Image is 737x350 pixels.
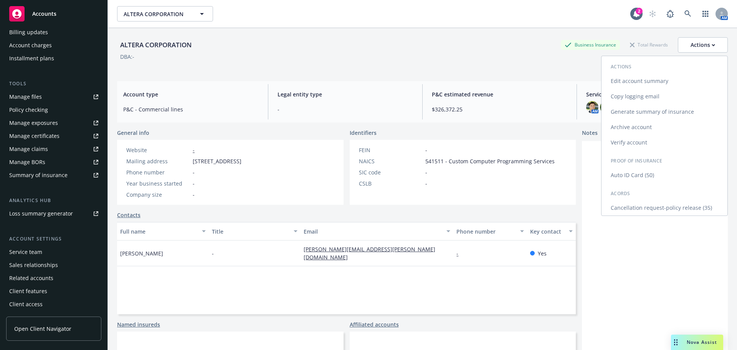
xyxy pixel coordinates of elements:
[209,222,301,241] button: Title
[9,272,53,284] div: Related accounts
[14,325,71,333] span: Open Client Navigator
[124,10,190,18] span: ALTERA CORPORATION
[6,26,101,38] a: Billing updates
[32,11,56,17] span: Accounts
[9,169,68,181] div: Summary of insurance
[456,227,515,236] div: Phone number
[350,320,399,328] a: Affiliated accounts
[6,39,101,51] a: Account charges
[212,249,214,257] span: -
[212,227,289,236] div: Title
[9,156,45,168] div: Manage BORs
[601,168,727,183] a: Auto ID Card (50)
[120,53,134,61] div: DBA: -
[698,6,713,22] a: Switch app
[304,245,435,261] a: [PERSON_NAME][EMAIL_ADDRESS][PERSON_NAME][DOMAIN_NAME]
[359,157,422,165] div: NAICS
[6,52,101,65] a: Installment plans
[645,6,660,22] a: Start snowing
[6,156,101,168] a: Manage BORs
[626,40,672,50] div: Total Rewards
[671,335,681,350] div: Drag to move
[359,146,422,154] div: FEIN
[432,90,567,98] span: P&C estimated revenue
[117,222,209,241] button: Full name
[611,158,662,164] span: Proof of Insurance
[611,63,631,70] span: Actions
[126,179,190,187] div: Year business started
[9,91,42,103] div: Manage files
[527,222,576,241] button: Key contact
[120,249,163,257] span: [PERSON_NAME]
[678,37,728,53] button: Actions
[6,3,101,25] a: Accounts
[663,6,678,22] a: Report a Bug
[680,6,696,22] a: Search
[126,191,190,199] div: Company size
[432,105,567,113] span: $326,372.25
[6,80,101,88] div: Tools
[530,227,564,236] div: Key contact
[636,8,643,15] div: 2
[117,320,160,328] a: Named insureds
[193,157,241,165] span: [STREET_ADDRESS]
[601,200,727,216] a: Cancellation request-policy release (35)
[671,335,723,350] button: Nova Assist
[6,207,101,220] a: Loss summary generator
[350,129,377,137] span: Identifiers
[6,169,101,181] a: Summary of insurance
[425,179,427,187] span: -
[9,26,48,38] div: Billing updates
[6,298,101,310] a: Client access
[425,157,555,165] span: 541511 - Custom Computer Programming Services
[193,179,195,187] span: -
[9,246,42,258] div: Service team
[9,143,48,155] div: Manage claims
[687,339,717,345] span: Nova Assist
[9,298,43,310] div: Client access
[6,272,101,284] a: Related accounts
[6,246,101,258] a: Service team
[6,235,101,243] div: Account settings
[561,40,620,50] div: Business Insurance
[601,104,727,119] a: Generate summary of insurance
[126,168,190,176] div: Phone number
[304,227,442,236] div: Email
[117,40,195,50] div: ALTERA CORPORATION
[601,119,727,135] a: Archive account
[6,130,101,142] a: Manage certificates
[9,207,73,220] div: Loss summary generator
[425,168,427,176] span: -
[425,146,427,154] span: -
[6,143,101,155] a: Manage claims
[9,52,54,65] div: Installment plans
[611,190,630,197] span: Acords
[193,146,195,154] a: -
[6,91,101,103] a: Manage files
[117,129,149,137] span: General info
[359,179,422,187] div: CSLB
[691,38,715,52] div: Actions
[601,135,727,150] a: Verify account
[538,249,547,257] span: Yes
[9,259,58,271] div: Sales relationships
[123,90,259,98] span: Account type
[6,285,101,297] a: Client features
[456,250,464,257] a: -
[453,222,527,241] button: Phone number
[9,285,47,297] div: Client features
[600,101,612,113] img: photo
[582,129,598,138] span: Notes
[6,197,101,204] div: Analytics hub
[9,117,58,129] div: Manage exposures
[193,168,195,176] span: -
[6,259,101,271] a: Sales relationships
[9,130,59,142] div: Manage certificates
[126,146,190,154] div: Website
[117,211,140,219] a: Contacts
[301,222,453,241] button: Email
[601,73,727,89] a: Edit account summary
[359,168,422,176] div: SIC code
[6,117,101,129] a: Manage exposures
